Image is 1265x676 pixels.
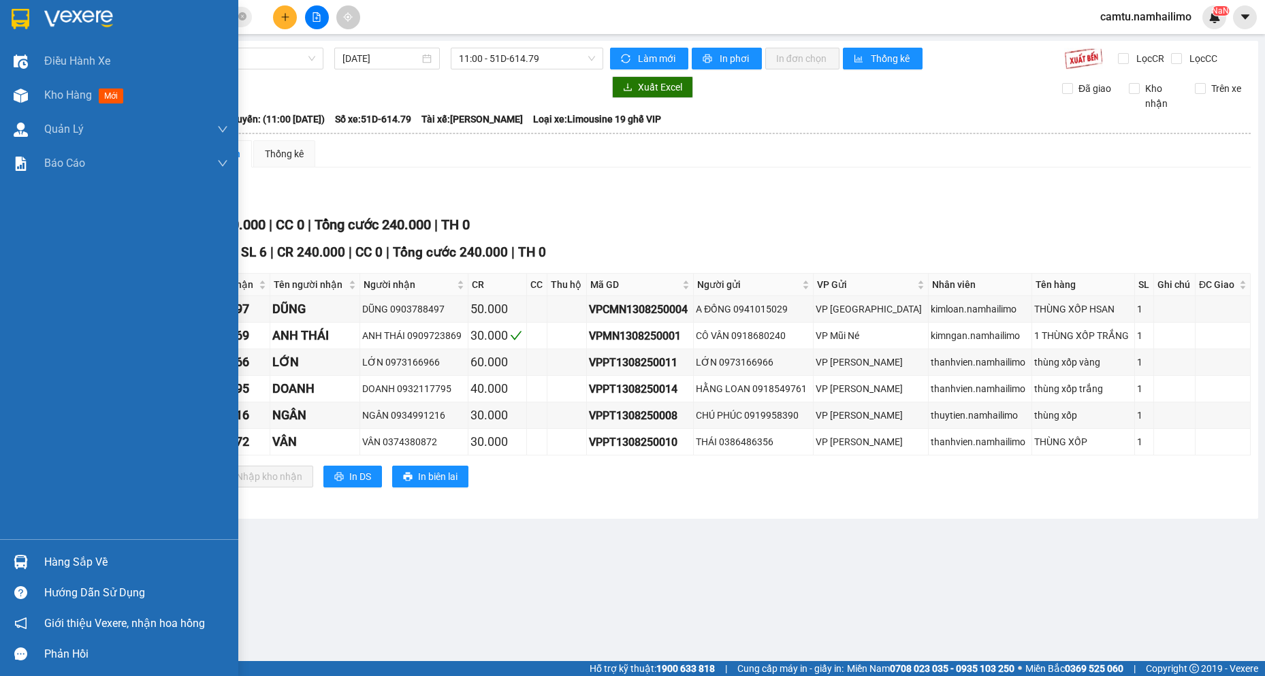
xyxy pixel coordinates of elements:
div: Thống kê [265,146,304,161]
li: VP VP [PERSON_NAME] Lão [7,74,94,118]
button: downloadNhập kho nhận [210,466,313,487]
div: VPPT1308250014 [589,381,692,398]
span: | [386,244,389,260]
span: CR 240.000 [277,244,345,260]
div: NGÂN [272,406,357,425]
div: 1 [1137,302,1151,317]
div: VP Mũi Né [816,328,926,343]
div: VP [PERSON_NAME] [816,434,926,449]
img: 9k= [1064,48,1103,69]
span: Đã giao [1073,81,1117,96]
td: VP Phan Thiết [814,402,929,429]
span: In biên lai [418,469,458,484]
td: VÂN [270,429,360,455]
div: thùng xốp trắng [1034,381,1132,396]
span: Tổng cước 240.000 [393,244,508,260]
span: TH 0 [518,244,546,260]
div: VPPT1308250008 [589,407,692,424]
strong: 0369 525 060 [1065,663,1123,674]
div: thuytien.namhailimo [931,408,1029,423]
span: Báo cáo [44,155,85,172]
td: VPPT1308250010 [587,429,694,455]
img: warehouse-icon [14,88,28,103]
button: printerIn phơi [692,48,762,69]
span: Tên người nhận [274,277,346,292]
td: NGÂN [270,402,360,429]
span: | [511,244,515,260]
div: Phản hồi [44,644,228,664]
div: thanhvien.namhailimo [931,355,1029,370]
th: SL [1135,274,1154,296]
span: | [269,216,272,233]
span: down [217,124,228,135]
span: printer [334,472,344,483]
span: SL 6 [241,244,267,260]
span: Loại xe: Limousine 19 ghế VIP [533,112,661,127]
span: Mã GD [590,277,680,292]
td: VP Phan Thiết [814,429,929,455]
div: VÂN [272,432,357,451]
div: CÔ VÂN 0918680240 [696,328,811,343]
span: down [217,158,228,169]
div: ANH THÁI [272,326,357,345]
div: DŨNG 0903788497 [362,302,466,317]
img: solution-icon [14,157,28,171]
th: Thu hộ [547,274,587,296]
span: camtu.namhailimo [1089,8,1202,25]
td: VP Mũi Né [814,323,929,349]
span: Lọc CC [1184,51,1219,66]
button: In đơn chọn [765,48,839,69]
div: thanhvien.namhailimo [931,434,1029,449]
div: A ĐỒNG 0941015029 [696,302,811,317]
div: 40.000 [470,379,524,398]
button: caret-down [1233,5,1257,29]
div: THÁI 0386486356 [696,434,811,449]
span: Quản Lý [44,120,84,138]
div: 1 [1137,355,1151,370]
span: bar-chart [854,54,865,65]
span: In DS [349,469,371,484]
span: Thống kê [871,51,912,66]
th: CR [468,274,527,296]
span: Cung cấp máy in - giấy in: [737,661,844,676]
div: CHÚ PHÚC 0919958390 [696,408,811,423]
span: | [725,661,727,676]
div: 30.000 [470,326,524,345]
span: Miền Nam [847,661,1014,676]
div: 60.000 [470,353,524,372]
li: VP VP [PERSON_NAME] [94,74,181,103]
span: In phơi [720,51,751,66]
div: 1 [1137,328,1151,343]
span: mới [99,88,123,103]
td: DŨNG [270,296,360,323]
span: Hỗ trợ kỹ thuật: [590,661,715,676]
button: aim [336,5,360,29]
span: Chuyến: (11:00 [DATE]) [225,112,325,127]
div: Hàng sắp về [44,552,228,573]
td: VP Phan Thiết [814,376,929,402]
span: close-circle [238,12,246,20]
span: file-add [312,12,321,22]
li: Nam Hải Limousine [7,7,197,58]
span: | [308,216,311,233]
button: file-add [305,5,329,29]
sup: NaN [1212,6,1229,16]
span: Giới thiệu Vexere, nhận hoa hồng [44,615,205,632]
img: logo.jpg [7,7,54,54]
button: printerIn biên lai [392,466,468,487]
span: printer [403,472,413,483]
span: 11:00 - 51D-614.79 [459,48,595,69]
div: VÂN 0374380872 [362,434,466,449]
div: 30.000 [470,432,524,451]
div: VP [PERSON_NAME] [816,355,926,370]
span: ĐC Giao [1199,277,1236,292]
div: 30.000 [470,406,524,425]
div: LỚN 0973166966 [696,355,811,370]
th: CC [527,274,547,296]
td: VP chợ Mũi Né [814,296,929,323]
span: TH 0 [441,216,470,233]
th: Nhân viên [929,274,1031,296]
div: DOANH [272,379,357,398]
img: warehouse-icon [14,555,28,569]
th: Tên hàng [1032,274,1135,296]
